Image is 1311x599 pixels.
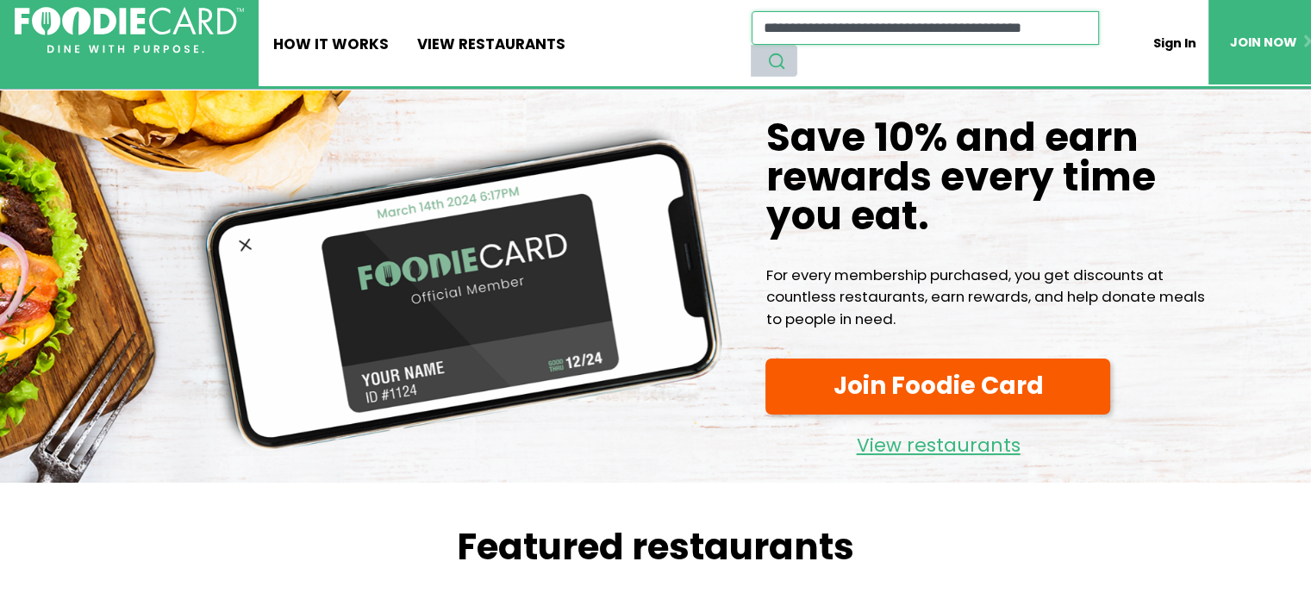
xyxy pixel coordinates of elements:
[752,11,1099,46] input: restaurant search
[765,118,1214,235] h1: Save 10% and earn rewards every time you eat.
[1140,27,1208,60] a: Sign In
[139,526,1173,569] h2: Featured restaurants
[765,359,1110,414] a: Join Foodie Card
[765,421,1110,461] a: View restaurants
[15,7,244,53] img: FoodieCard; Eat, Drink, Save, Donate
[765,265,1214,330] p: For every membership purchased, you get discounts at countless restaurants, earn rewards, and hel...
[751,45,797,77] button: search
